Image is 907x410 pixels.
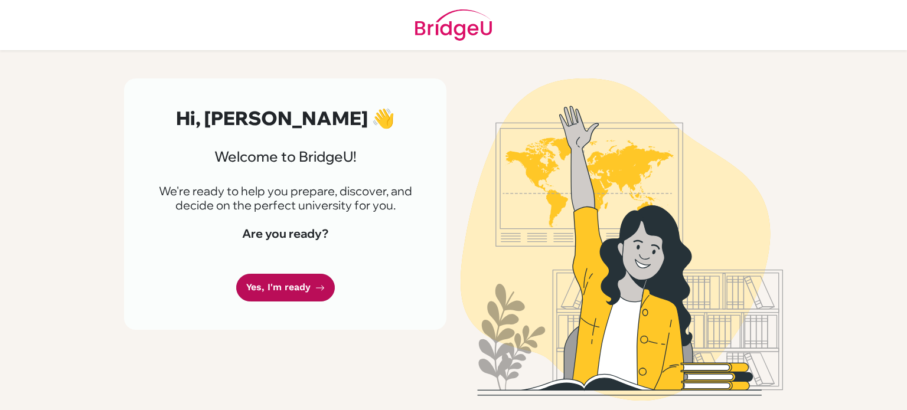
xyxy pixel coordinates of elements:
h2: Hi, [PERSON_NAME] 👋 [152,107,418,129]
p: We're ready to help you prepare, discover, and decide on the perfect university for you. [152,184,418,212]
a: Yes, I'm ready [236,274,335,301]
h4: Are you ready? [152,227,418,241]
h3: Welcome to BridgeU! [152,148,418,165]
